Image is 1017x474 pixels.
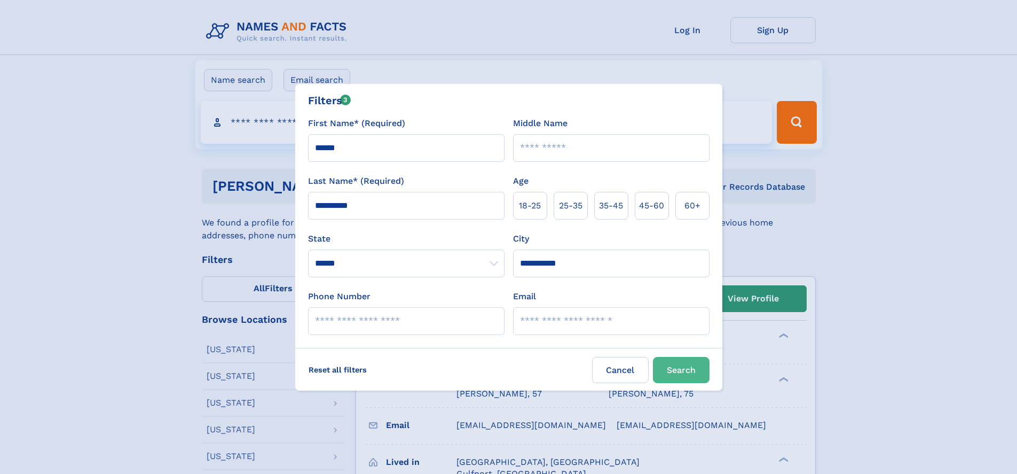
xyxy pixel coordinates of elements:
[599,199,623,212] span: 35‑45
[592,357,649,383] label: Cancel
[639,199,664,212] span: 45‑60
[684,199,700,212] span: 60+
[513,175,529,188] label: Age
[513,232,529,245] label: City
[308,232,504,245] label: State
[308,117,405,130] label: First Name* (Required)
[559,199,582,212] span: 25‑35
[302,357,374,383] label: Reset all filters
[653,357,709,383] button: Search
[308,92,351,108] div: Filters
[308,175,404,188] label: Last Name* (Required)
[519,199,541,212] span: 18‑25
[513,290,536,303] label: Email
[308,290,370,303] label: Phone Number
[513,117,567,130] label: Middle Name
